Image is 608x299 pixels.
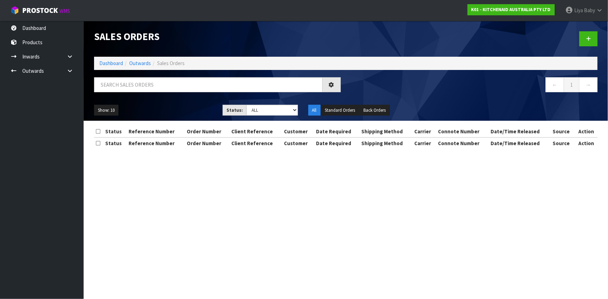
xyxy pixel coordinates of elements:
[436,126,489,137] th: Connote Number
[574,7,583,14] span: Liya
[489,137,551,149] th: Date/Time Released
[94,31,341,42] h1: Sales Orders
[314,126,360,137] th: Date Required
[551,137,575,149] th: Source
[185,126,230,137] th: Order Number
[282,126,314,137] th: Customer
[351,77,598,94] nav: Page navigation
[127,126,185,137] th: Reference Number
[59,8,70,14] small: WMS
[230,126,283,137] th: Client Reference
[127,137,185,149] th: Reference Number
[94,77,323,92] input: Search sales orders
[471,7,551,13] strong: K01 - KITCHENAID AUSTRALIA PTY LTD
[230,137,283,149] th: Client Reference
[413,137,436,149] th: Carrier
[360,137,413,149] th: Shipping Method
[579,77,598,92] a: →
[575,126,598,137] th: Action
[468,4,555,15] a: K01 - KITCHENAID AUSTRALIA PTY LTD
[22,6,58,15] span: ProStock
[103,137,127,149] th: Status
[99,60,123,66] a: Dashboard
[282,137,314,149] th: Customer
[360,126,413,137] th: Shipping Method
[10,6,19,15] img: cube-alt.png
[564,77,579,92] a: 1
[436,137,489,149] th: Connote Number
[575,137,598,149] th: Action
[551,126,575,137] th: Source
[321,105,359,116] button: Standard Orders
[314,137,360,149] th: Date Required
[226,107,243,113] strong: Status:
[489,126,551,137] th: Date/Time Released
[308,105,321,116] button: All
[413,126,436,137] th: Carrier
[94,105,118,116] button: Show: 10
[157,60,185,66] span: Sales Orders
[103,126,127,137] th: Status
[546,77,564,92] a: ←
[185,137,230,149] th: Order Number
[360,105,390,116] button: Back Orders
[584,7,595,14] span: Baby
[129,60,151,66] a: Outwards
